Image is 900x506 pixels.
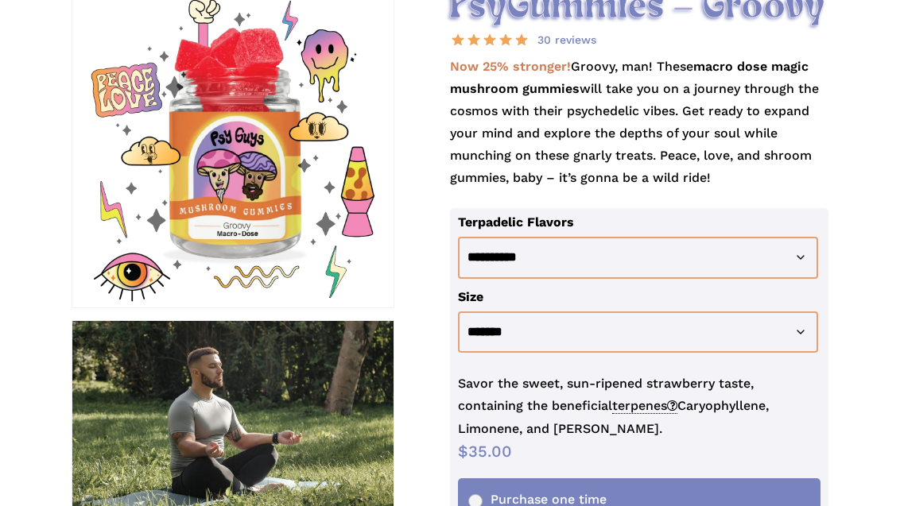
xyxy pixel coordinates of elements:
p: Savor the sweet, sun-ripened strawberry taste, containing the beneficial Caryophyllene, Limonene,... [458,373,820,440]
bdi: 35.00 [458,442,512,461]
label: Size [458,289,483,304]
strong: macro dose magic mushroom gummies [450,59,809,96]
strong: Now 25% stronger! [450,59,571,74]
label: Terpadelic Flavors [458,214,574,230]
span: $ [458,442,468,461]
p: Groovy, man! These will take you on a journey through the cosmos with their psychedelic vibes. Ge... [450,56,828,208]
span: terpenes [612,398,677,414]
